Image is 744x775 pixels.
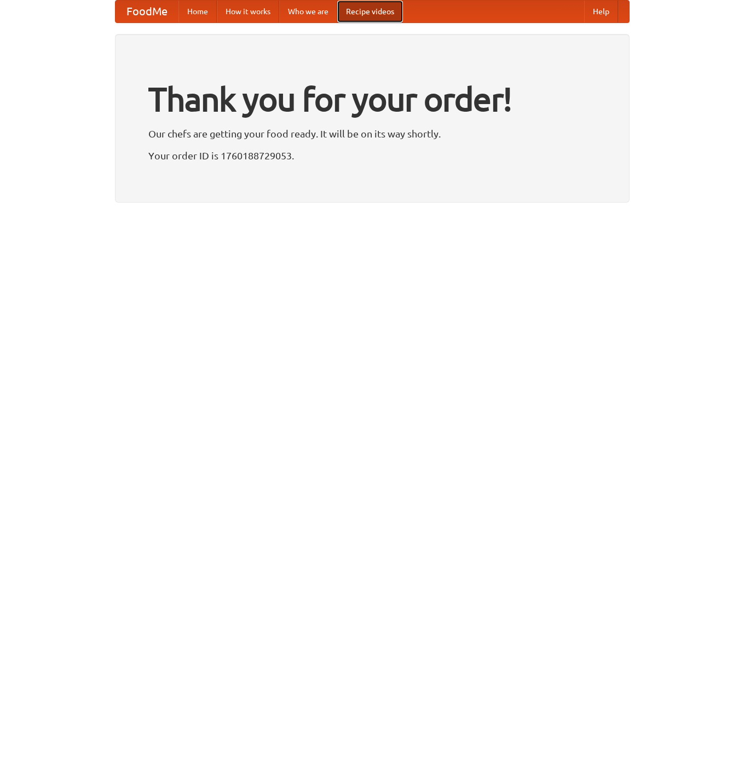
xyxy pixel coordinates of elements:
[178,1,217,22] a: Home
[148,147,596,164] p: Your order ID is 1760188729053.
[217,1,279,22] a: How it works
[279,1,337,22] a: Who we are
[148,125,596,142] p: Our chefs are getting your food ready. It will be on its way shortly.
[148,73,596,125] h1: Thank you for your order!
[337,1,403,22] a: Recipe videos
[116,1,178,22] a: FoodMe
[584,1,618,22] a: Help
